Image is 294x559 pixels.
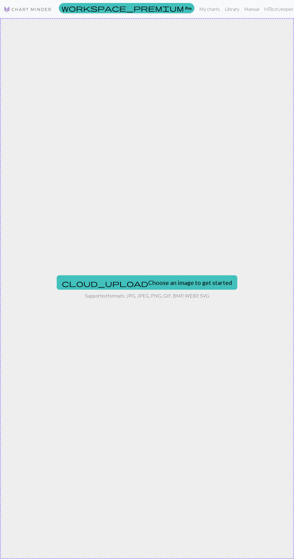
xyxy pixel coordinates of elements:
[222,3,242,15] a: Library
[59,3,194,13] a: Pro
[242,3,262,15] a: Manual
[197,3,222,15] a: My charts
[62,279,148,288] span: cloud_upload
[61,4,184,12] span: workspace_premium
[4,6,52,13] img: Logo
[85,292,209,299] p: Supported formats: JPG, JPEG, PNG, GIF, BMP, WEBP, SVG
[57,275,237,290] button: Choose an image to get started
